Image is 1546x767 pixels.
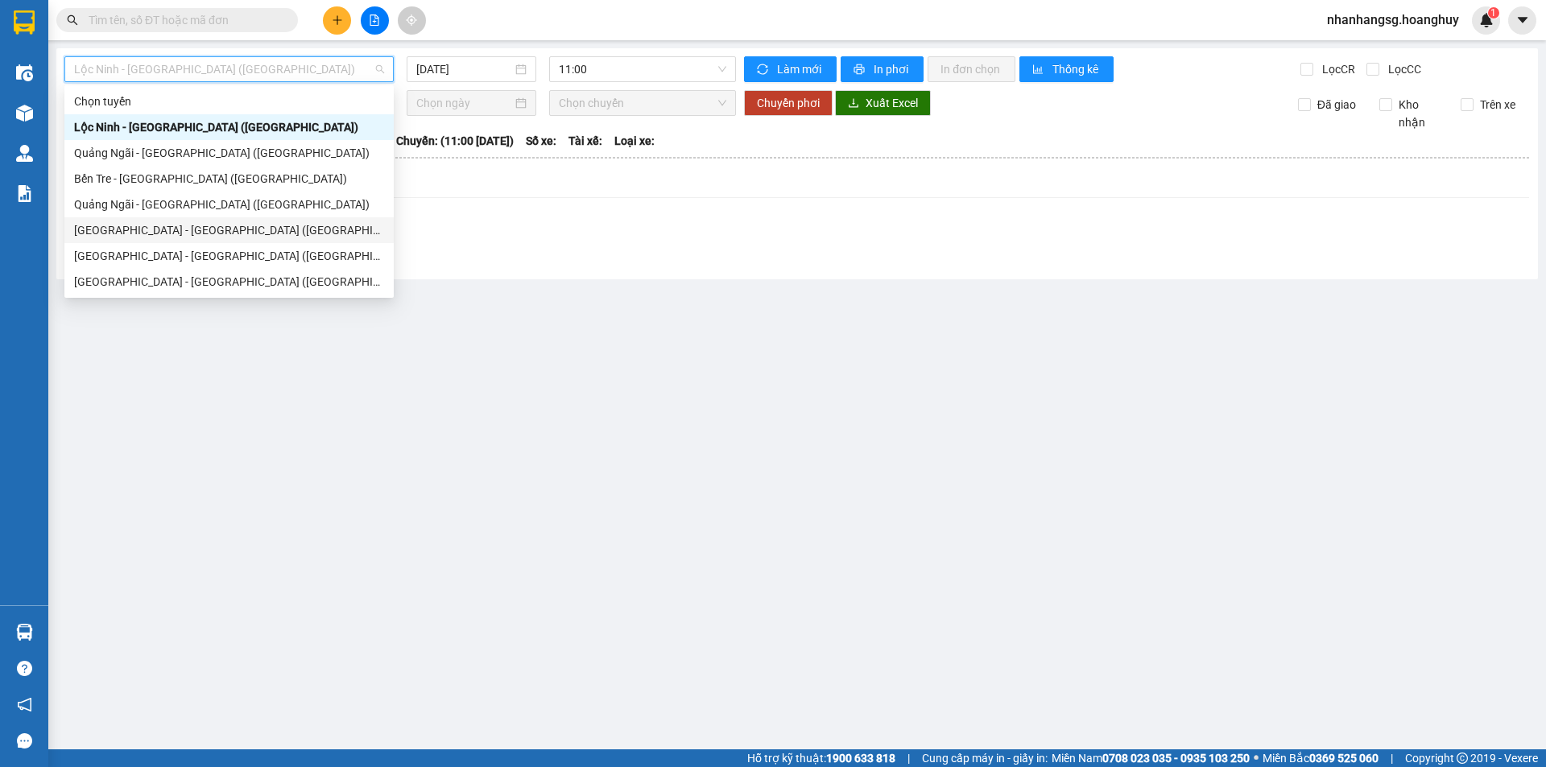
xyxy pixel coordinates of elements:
[74,196,384,213] div: Quảng Ngãi - [GEOGRAPHIC_DATA] ([GEOGRAPHIC_DATA])
[835,90,931,116] button: downloadXuất Excel
[332,14,343,26] span: plus
[614,132,655,150] span: Loại xe:
[757,64,771,76] span: sync
[416,60,512,78] input: 11/08/2025
[1263,749,1379,767] span: Miền Bắc
[64,217,394,243] div: Sài Gòn - Quảng Ngãi (Hàng Hoá)
[16,105,33,122] img: warehouse-icon
[74,118,384,136] div: Lộc Ninh - [GEOGRAPHIC_DATA] ([GEOGRAPHIC_DATA])
[1032,64,1046,76] span: bar-chart
[1019,56,1114,82] button: bar-chartThống kê
[526,132,556,150] span: Số xe:
[64,140,394,166] div: Quảng Ngãi - Sài Gòn (Hàng Hoá)
[568,132,602,150] span: Tài xế:
[747,749,895,767] span: Hỗ trợ kỹ thuật:
[16,64,33,81] img: warehouse-icon
[1052,60,1101,78] span: Thống kê
[777,60,824,78] span: Làm mới
[17,697,32,712] span: notification
[398,6,426,35] button: aim
[74,57,384,81] span: Lộc Ninh - Quảng Ngãi (Hàng Hóa)
[744,90,833,116] button: Chuyển phơi
[64,192,394,217] div: Quảng Ngãi - Bến Tre (Hàng Hoá)
[1309,752,1379,765] strong: 0369 525 060
[1102,752,1250,765] strong: 0708 023 035 - 0935 103 250
[841,56,924,82] button: printerIn phơi
[74,93,384,110] div: Chọn tuyến
[1382,60,1424,78] span: Lọc CC
[74,144,384,162] div: Quảng Ngãi - [GEOGRAPHIC_DATA] ([GEOGRAPHIC_DATA])
[1474,96,1522,113] span: Trên xe
[361,6,389,35] button: file-add
[1316,60,1358,78] span: Lọc CR
[64,89,394,114] div: Chọn tuyến
[1392,96,1449,131] span: Kho nhận
[74,247,384,265] div: [GEOGRAPHIC_DATA] - [GEOGRAPHIC_DATA] ([GEOGRAPHIC_DATA])
[74,273,384,291] div: [GEOGRAPHIC_DATA] - [GEOGRAPHIC_DATA] ([GEOGRAPHIC_DATA])
[64,243,394,269] div: Quảng Ngãi - Lộc Ninh (Hàng Hóa)
[1391,749,1393,767] span: |
[928,56,1015,82] button: In đơn chọn
[16,185,33,202] img: solution-icon
[16,624,33,641] img: warehouse-icon
[67,14,78,26] span: search
[922,749,1048,767] span: Cung cấp máy in - giấy in:
[1490,7,1496,19] span: 1
[64,114,394,140] div: Lộc Ninh - Quảng Ngãi (Hàng Hóa)
[416,94,512,112] input: Chọn ngày
[1254,755,1259,761] span: ⚪️
[1515,13,1530,27] span: caret-down
[89,11,279,29] input: Tìm tên, số ĐT hoặc mã đơn
[74,170,384,188] div: Bến Tre - [GEOGRAPHIC_DATA] ([GEOGRAPHIC_DATA])
[907,749,910,767] span: |
[323,6,351,35] button: plus
[854,64,867,76] span: printer
[17,661,32,676] span: question-circle
[369,14,380,26] span: file-add
[64,166,394,192] div: Bến Tre - Quảng Ngãi (Hàng Hoá)
[744,56,837,82] button: syncLàm mới
[1479,13,1494,27] img: icon-new-feature
[826,752,895,765] strong: 1900 633 818
[64,269,394,295] div: Quảng Ngãi - Tây Ninh (Hàng Hoá)
[74,221,384,239] div: [GEOGRAPHIC_DATA] - [GEOGRAPHIC_DATA] ([GEOGRAPHIC_DATA])
[1508,6,1536,35] button: caret-down
[406,14,417,26] span: aim
[396,132,514,150] span: Chuyến: (11:00 [DATE])
[1314,10,1472,30] span: nhanhangsg.hoanghuy
[16,145,33,162] img: warehouse-icon
[1311,96,1362,113] span: Đã giao
[874,60,911,78] span: In phơi
[1488,7,1499,19] sup: 1
[1457,753,1468,764] span: copyright
[14,10,35,35] img: logo-vxr
[559,91,726,115] span: Chọn chuyến
[1052,749,1250,767] span: Miền Nam
[559,57,726,81] span: 11:00
[17,733,32,748] span: message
